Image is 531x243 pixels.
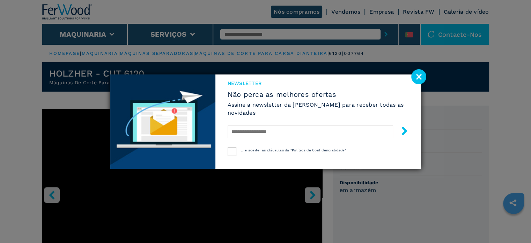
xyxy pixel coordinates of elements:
span: Não perca as melhores ofertas [228,90,409,99]
span: Newsletter [228,80,409,87]
button: submit-button [393,124,409,140]
h6: Assine a newsletter da [PERSON_NAME] para receber todas as novidades [228,101,409,117]
img: Newsletter image [110,74,215,169]
span: Li e aceitei as cláusulas da "Política de Confidencialidade" [241,148,346,152]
